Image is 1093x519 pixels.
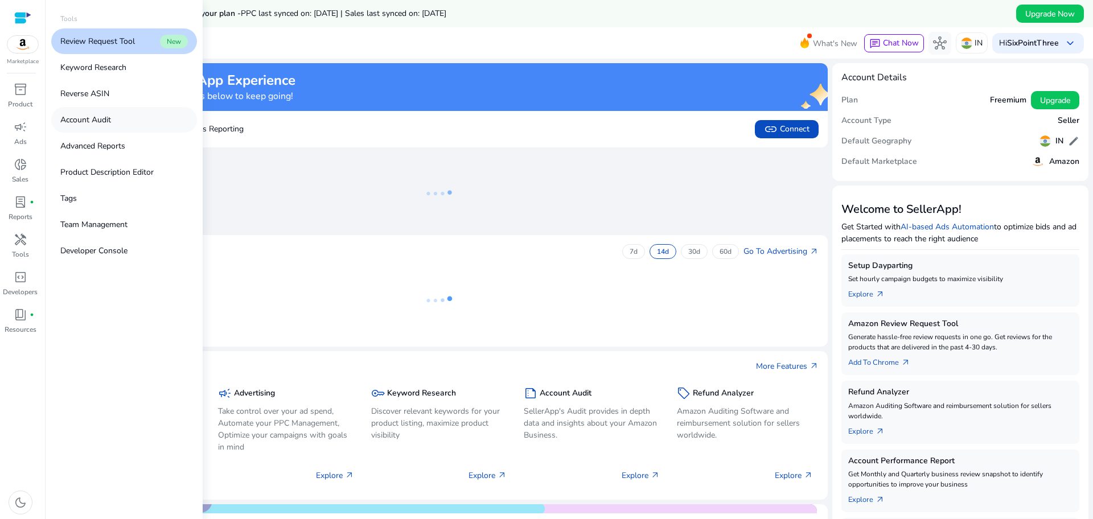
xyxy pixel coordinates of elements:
h5: Setup Dayparting [848,261,1073,271]
p: Amazon Auditing Software and reimbursement solution for sellers worldwide. [848,401,1073,421]
p: Keyword Research [60,61,126,73]
span: fiber_manual_record [30,312,34,317]
span: donut_small [14,158,27,171]
h5: Keyword Research [387,389,456,398]
p: Resources [5,324,36,335]
h3: Welcome to SellerApp! [841,203,1079,216]
p: Product [8,99,32,109]
h5: Refund Analyzer [848,388,1073,397]
p: IN [975,33,983,53]
span: PPC last synced on: [DATE] | Sales last synced on: [DATE] [241,8,446,19]
span: arrow_outward [498,471,507,480]
p: Account Audit [60,114,111,126]
span: keyboard_arrow_down [1063,36,1077,50]
p: Reports [9,212,32,222]
img: in.svg [1039,135,1051,147]
button: Upgrade Now [1016,5,1084,23]
p: Tools [60,14,77,24]
p: Explore [316,469,354,481]
h5: Plan [841,96,858,105]
h5: Account Type [841,116,891,126]
button: linkConnect [755,120,819,138]
p: Explore [775,469,813,481]
span: Upgrade Now [1025,8,1075,20]
h5: IN [1055,137,1063,146]
span: hub [933,36,947,50]
p: Advanced Reports [60,140,125,152]
p: Developer Console [60,245,128,257]
span: fiber_manual_record [30,200,34,204]
h5: Amazon [1049,157,1079,167]
p: Tools [12,249,29,259]
span: summarize [524,386,537,400]
h5: Refund Analyzer [693,389,754,398]
p: Developers [3,287,38,297]
p: Amazon Auditing Software and reimbursement solution for sellers worldwide. [677,405,813,441]
span: handyman [14,233,27,246]
span: sell [677,386,691,400]
span: link [764,122,778,136]
span: campaign [14,120,27,134]
span: campaign [218,386,232,400]
p: Marketplace [7,57,39,66]
span: arrow_outward [901,358,910,367]
a: AI-based Ads Automation [901,221,994,232]
p: Ads [14,137,27,147]
p: Sales [12,174,28,184]
h5: Amazon Review Request Tool [848,319,1073,329]
h4: Account Details [841,72,907,83]
span: arrow_outward [876,290,885,299]
a: Explorearrow_outward [848,489,894,505]
span: Connect [764,122,810,136]
p: Hi [999,39,1059,47]
a: Explorearrow_outward [848,421,894,437]
p: Take control over your ad spend, Automate your PPC Management, Optimize your campaigns with goals... [218,405,354,453]
p: Get Started with to optimize bids and ad placements to reach the right audience [841,221,1079,245]
span: lab_profile [14,195,27,209]
h5: Advertising [234,389,275,398]
p: Explore [622,469,660,481]
b: SixPointThree [1007,38,1059,48]
h5: Freemium [990,96,1026,105]
h5: Default Marketplace [841,157,917,167]
p: Review Request Tool [60,35,135,47]
span: arrow_outward [810,361,819,370]
span: chat [869,38,881,50]
span: arrow_outward [804,471,813,480]
p: SellerApp's Audit provides in depth data and insights about your Amazon Business. [524,405,660,441]
a: Add To Chrome [848,352,919,368]
span: arrow_outward [345,471,354,480]
p: Product Description Editor [60,166,154,178]
span: code_blocks [14,270,27,284]
h5: Account Performance Report [848,456,1073,466]
p: Get Monthly and Quarterly business review snapshot to identify opportunities to improve your busi... [848,469,1073,489]
p: 60d [720,247,732,256]
p: Set hourly campaign budgets to maximize visibility [848,274,1073,284]
h5: Seller [1058,116,1079,126]
button: Upgrade [1031,91,1079,109]
p: Discover relevant keywords for your product listing, maximize product visibility [371,405,507,441]
span: edit [1068,135,1079,147]
button: hub [928,32,951,55]
img: amazon.svg [7,36,38,53]
span: What's New [813,34,857,53]
span: book_4 [14,308,27,322]
h5: Default Geography [841,137,911,146]
p: Reverse ASIN [60,88,109,100]
a: More Featuresarrow_outward [756,360,819,372]
p: Tags [60,192,77,204]
a: Explorearrow_outward [848,284,894,300]
span: arrow_outward [810,247,819,256]
span: New [160,35,188,48]
h5: Data syncs run less frequently on your plan - [75,9,446,19]
button: chatChat Now [864,34,924,52]
span: arrow_outward [651,471,660,480]
span: arrow_outward [876,495,885,504]
p: Team Management [60,219,128,230]
p: 14d [657,247,669,256]
p: Generate hassle-free review requests in one go. Get reviews for the products that are delivered i... [848,332,1073,352]
span: Upgrade [1040,94,1070,106]
img: in.svg [961,38,972,49]
p: Explore [469,469,507,481]
span: inventory_2 [14,83,27,96]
